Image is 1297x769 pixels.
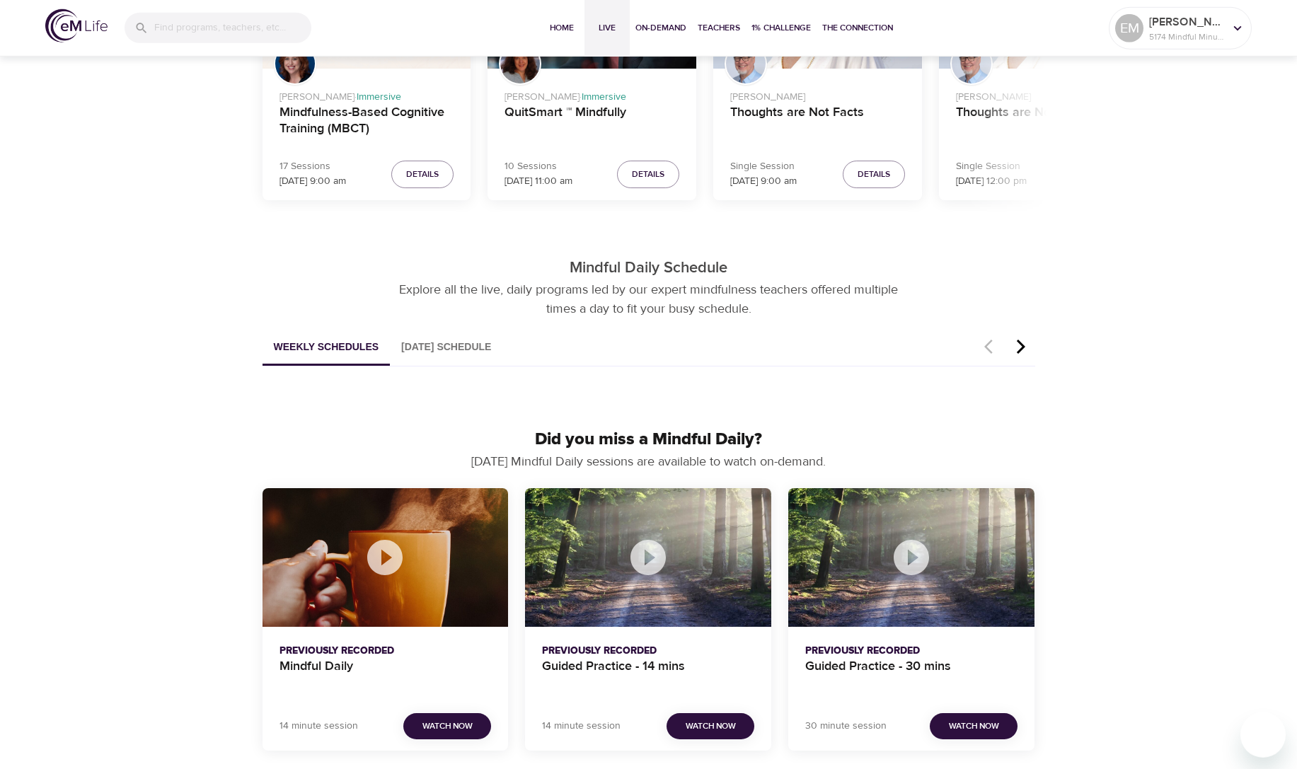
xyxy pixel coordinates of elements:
[1149,13,1224,30] p: [PERSON_NAME]
[635,21,686,35] span: On-Demand
[698,21,740,35] span: Teachers
[949,719,999,734] span: Watch Now
[45,9,108,42] img: logo
[251,257,1047,280] p: Mindful Daily Schedule
[751,21,811,35] span: 1% Challenge
[154,13,311,43] input: Find programs, teachers, etc...
[279,159,346,174] p: 17 Sessions
[279,105,454,139] h4: Mindfulness-Based Cognitive Training (MBCT)
[505,84,679,105] p: [PERSON_NAME] ·
[263,427,1035,452] p: Did you miss a Mindful Daily?
[956,174,1027,189] p: [DATE] 12:00 pm
[263,330,391,366] button: Weekly Schedules
[279,659,492,693] h4: Mindful Daily
[542,659,754,693] h4: Guided Practice - 14 mins
[617,161,679,188] button: Details
[632,167,664,182] span: Details
[279,719,358,734] p: 14 minute session
[406,167,439,182] span: Details
[525,488,771,627] button: Guided Practice - 14 mins
[956,84,1131,105] p: [PERSON_NAME]
[667,713,754,739] button: Watch Now
[730,105,905,139] h4: Thoughts are Not Facts
[357,91,401,103] span: Immersive
[590,21,624,35] span: Live
[384,280,914,318] p: Explore all the live, daily programs led by our expert mindfulness teachers offered multiple time...
[805,659,1018,693] h4: Guided Practice - 30 mins
[730,159,797,174] p: Single Session
[805,719,887,734] p: 30 minute session
[788,488,1034,627] button: Guided Practice - 30 mins
[805,644,1018,659] p: Previously Recorded
[505,174,572,189] p: [DATE] 11:00 am
[822,21,893,35] span: The Connection
[730,174,797,189] p: [DATE] 9:00 am
[390,330,502,366] button: [DATE] Schedule
[1240,712,1286,758] iframe: Button to launch messaging window
[1115,14,1143,42] div: EM
[930,713,1018,739] button: Watch Now
[505,159,572,174] p: 10 Sessions
[956,159,1027,174] p: Single Session
[582,91,626,103] span: Immersive
[263,488,509,627] button: Mindful Daily
[730,84,905,105] p: [PERSON_NAME]
[279,174,346,189] p: [DATE] 9:00 am
[956,105,1131,139] h4: Thoughts are Not Facts
[542,644,754,659] p: Previously Recorded
[384,452,914,471] p: [DATE] Mindful Daily sessions are available to watch on-demand.
[279,644,492,659] p: Previously Recorded
[505,105,679,139] h4: QuitSmart ™ Mindfully
[858,167,890,182] span: Details
[542,719,621,734] p: 14 minute session
[391,161,454,188] button: Details
[403,713,491,739] button: Watch Now
[279,84,454,105] p: [PERSON_NAME] ·
[1149,30,1224,43] p: 5174 Mindful Minutes
[422,719,473,734] span: Watch Now
[545,21,579,35] span: Home
[686,719,736,734] span: Watch Now
[843,161,905,188] button: Details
